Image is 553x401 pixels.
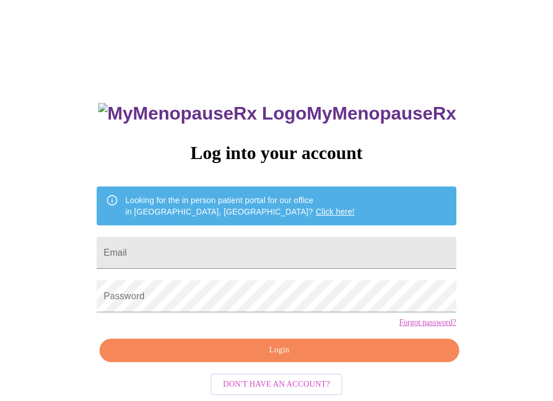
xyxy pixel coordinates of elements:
[97,142,456,164] h3: Log into your account
[98,103,456,124] h3: MyMenopauseRx
[125,190,355,222] div: Looking for the in person patient portal for our office in [GEOGRAPHIC_DATA], [GEOGRAPHIC_DATA]?
[210,374,343,396] button: Don't have an account?
[113,343,445,358] span: Login
[399,318,456,327] a: Forgot password?
[98,103,307,124] img: MyMenopauseRx Logo
[100,339,459,362] button: Login
[208,379,345,388] a: Don't have an account?
[316,207,355,216] a: Click here!
[223,378,330,392] span: Don't have an account?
